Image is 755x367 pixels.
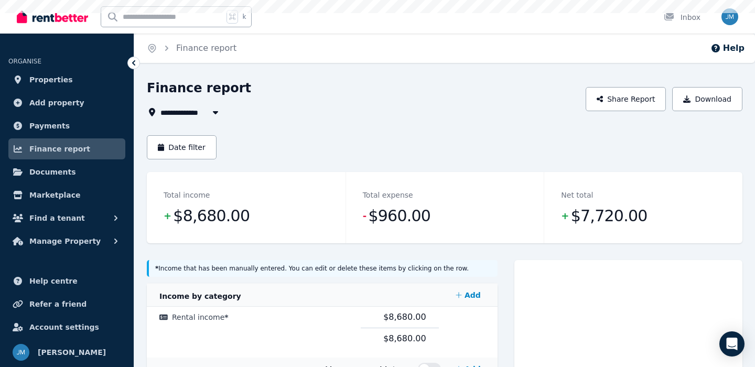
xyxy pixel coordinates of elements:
[8,185,125,206] a: Marketplace
[8,69,125,90] a: Properties
[29,166,76,178] span: Documents
[172,313,229,321] span: Rental income
[571,206,648,226] span: $7,720.00
[29,235,101,247] span: Manage Property
[721,8,738,25] img: Jason Ma
[586,87,666,111] button: Share Report
[561,209,568,223] span: +
[710,42,745,55] button: Help
[672,87,742,111] button: Download
[8,138,125,159] a: Finance report
[147,135,217,159] button: Date filter
[173,206,250,226] span: $8,680.00
[17,9,88,25] img: RentBetter
[383,312,426,322] span: $8,680.00
[29,73,73,86] span: Properties
[8,271,125,292] a: Help centre
[147,80,251,96] h1: Finance report
[664,12,700,23] div: Inbox
[242,13,246,21] span: k
[29,212,85,224] span: Find a tenant
[29,96,84,109] span: Add property
[29,275,78,287] span: Help centre
[13,344,29,361] img: Jason Ma
[29,321,99,333] span: Account settings
[176,43,236,53] a: Finance report
[38,346,106,359] span: [PERSON_NAME]
[8,208,125,229] button: Find a tenant
[134,34,249,63] nav: Breadcrumb
[368,206,430,226] span: $960.00
[8,317,125,338] a: Account settings
[29,143,90,155] span: Finance report
[8,161,125,182] a: Documents
[29,298,87,310] span: Refer a friend
[164,189,210,201] dt: Total income
[383,333,426,343] span: $8,680.00
[8,58,41,65] span: ORGANISE
[8,92,125,113] a: Add property
[561,189,593,201] dt: Net total
[8,231,125,252] button: Manage Property
[29,189,80,201] span: Marketplace
[363,209,366,223] span: -
[29,120,70,132] span: Payments
[363,189,413,201] dt: Total expense
[155,265,469,272] small: Income that has been manually entered. You can edit or delete these items by clicking on the row.
[159,292,241,300] span: Income by category
[164,209,171,223] span: +
[451,285,485,306] a: Add
[8,115,125,136] a: Payments
[8,294,125,315] a: Refer a friend
[719,331,745,357] div: Open Intercom Messenger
